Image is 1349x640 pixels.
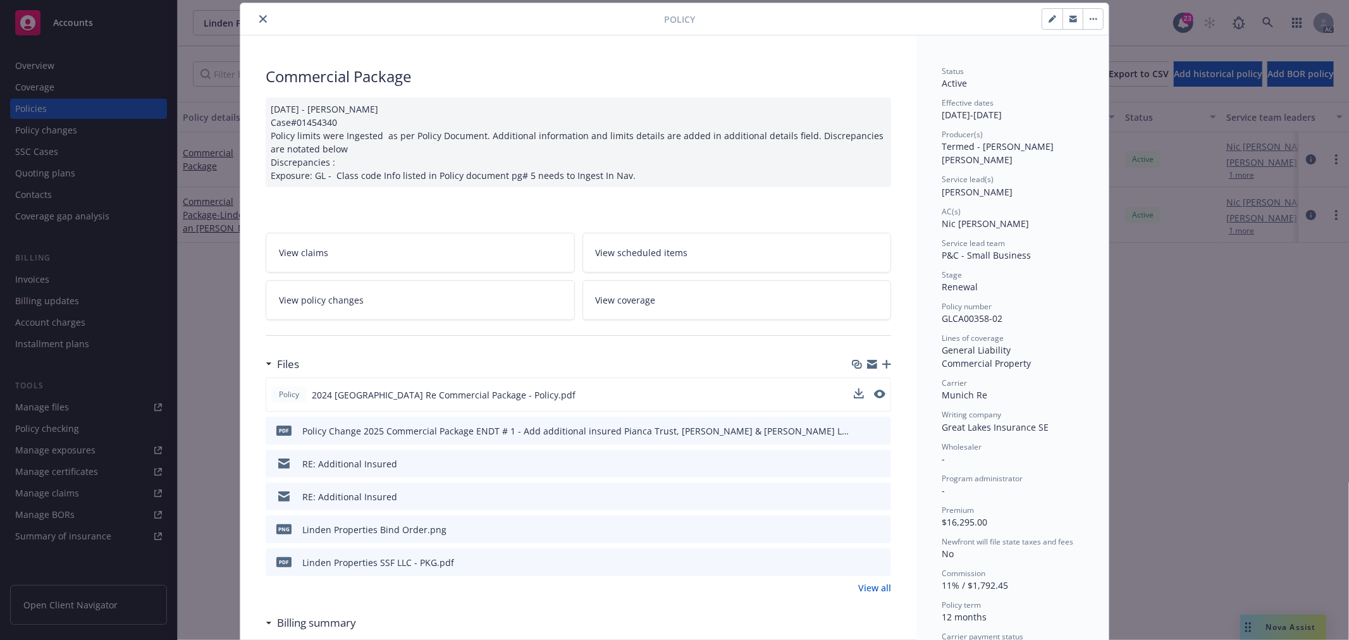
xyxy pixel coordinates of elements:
[596,293,656,307] span: View coverage
[942,484,945,496] span: -
[942,611,987,623] span: 12 months
[256,11,271,27] button: close
[266,280,575,320] a: View policy changes
[302,523,447,536] div: Linden Properties Bind Order.png
[875,523,886,536] button: preview file
[942,312,1002,324] span: GLCA00358-02
[942,568,985,579] span: Commission
[279,293,364,307] span: View policy changes
[942,378,967,388] span: Carrier
[942,281,978,293] span: Renewal
[858,581,891,594] a: View all
[942,129,983,140] span: Producer(s)
[596,246,688,259] span: View scheduled items
[942,389,987,401] span: Munich Re
[302,457,397,471] div: RE: Additional Insured
[277,615,356,631] h3: Billing summary
[854,556,865,569] button: download file
[942,409,1001,420] span: Writing company
[942,301,992,312] span: Policy number
[279,246,328,259] span: View claims
[942,97,994,108] span: Effective dates
[276,524,292,534] span: png
[942,453,945,465] span: -
[266,356,299,372] div: Files
[266,615,356,631] div: Billing summary
[875,457,886,471] button: preview file
[942,516,987,528] span: $16,295.00
[582,280,892,320] a: View coverage
[302,490,397,503] div: RE: Additional Insured
[942,218,1029,230] span: Nic [PERSON_NAME]
[942,249,1031,261] span: P&C - Small Business
[875,556,886,569] button: preview file
[942,421,1049,433] span: Great Lakes Insurance SE
[942,206,961,217] span: AC(s)
[276,557,292,567] span: pdf
[664,13,695,26] span: Policy
[875,424,886,438] button: preview file
[942,97,1083,121] div: [DATE] - [DATE]
[854,388,864,402] button: download file
[942,441,982,452] span: Wholesaler
[942,548,954,560] span: No
[942,269,962,280] span: Stage
[266,97,891,187] div: [DATE] - [PERSON_NAME] Case#01454340 Policy limits were Ingested as per Policy Document. Addition...
[942,357,1083,370] div: Commercial Property
[942,238,1005,249] span: Service lead team
[942,600,981,610] span: Policy term
[942,186,1013,198] span: [PERSON_NAME]
[312,388,576,402] span: 2024 [GEOGRAPHIC_DATA] Re Commercial Package - Policy.pdf
[942,505,974,515] span: Premium
[302,424,849,438] div: Policy Change 2025 Commercial Package ENDT # 1 - Add additional insured Pianca Trust, [PERSON_NAM...
[942,579,1008,591] span: 11% / $1,792.45
[582,233,892,273] a: View scheduled items
[276,426,292,435] span: pdf
[874,388,885,402] button: preview file
[942,140,1056,166] span: Termed - [PERSON_NAME] [PERSON_NAME]
[942,77,967,89] span: Active
[277,356,299,372] h3: Files
[266,233,575,273] a: View claims
[266,66,891,87] div: Commercial Package
[302,556,454,569] div: Linden Properties SSF LLC - PKG.pdf
[874,390,885,398] button: preview file
[942,66,964,77] span: Status
[942,536,1073,547] span: Newfront will file state taxes and fees
[854,523,865,536] button: download file
[854,457,865,471] button: download file
[854,388,864,398] button: download file
[875,490,886,503] button: preview file
[854,424,865,438] button: download file
[276,389,302,400] span: Policy
[942,333,1004,343] span: Lines of coverage
[942,174,994,185] span: Service lead(s)
[942,473,1023,484] span: Program administrator
[854,490,865,503] button: download file
[942,343,1083,357] div: General Liability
